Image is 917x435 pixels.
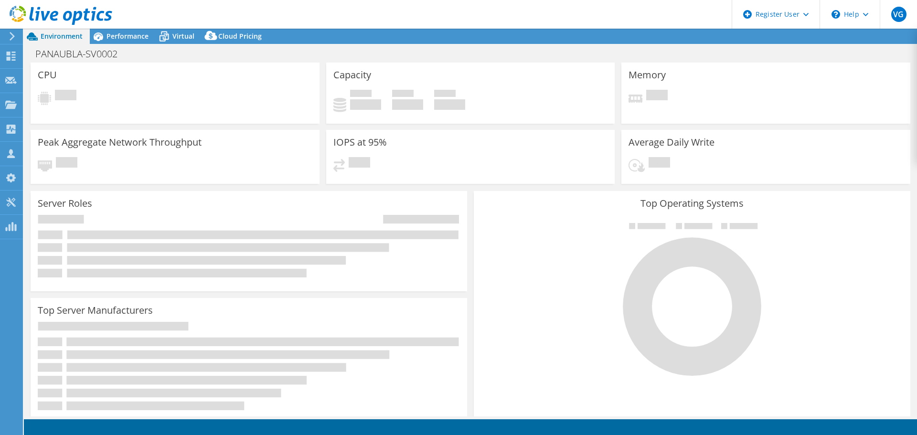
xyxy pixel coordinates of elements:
[333,70,371,80] h3: Capacity
[172,32,194,41] span: Virtual
[350,99,381,110] h4: 0 GiB
[629,70,666,80] h3: Memory
[38,198,92,209] h3: Server Roles
[349,157,370,170] span: Pending
[218,32,262,41] span: Cloud Pricing
[107,32,149,41] span: Performance
[392,90,414,99] span: Free
[646,90,668,103] span: Pending
[38,137,202,148] h3: Peak Aggregate Network Throughput
[392,99,423,110] h4: 0 GiB
[481,198,903,209] h3: Top Operating Systems
[832,10,840,19] svg: \n
[434,90,456,99] span: Total
[55,90,76,103] span: Pending
[333,137,387,148] h3: IOPS at 95%
[629,137,714,148] h3: Average Daily Write
[41,32,83,41] span: Environment
[891,7,906,22] span: VG
[434,99,465,110] h4: 0 GiB
[649,157,670,170] span: Pending
[350,90,372,99] span: Used
[38,70,57,80] h3: CPU
[56,157,77,170] span: Pending
[31,49,132,59] h1: PANAUBLA-SV0002
[38,305,153,316] h3: Top Server Manufacturers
